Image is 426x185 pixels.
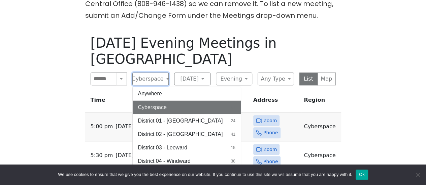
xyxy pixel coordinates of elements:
span: 41 results [231,131,235,137]
span: District 04 - Windward [138,157,191,165]
span: [DATE] [116,122,134,131]
span: 5:00 PM [91,122,113,131]
button: District 04 - Windward38 results [133,154,241,168]
th: Address [251,91,301,112]
span: Phone [263,157,278,166]
button: District 03 - Leeward15 results [133,141,241,154]
button: Anywhere [133,87,241,100]
span: Zoom [263,145,277,154]
button: District 01 - [GEOGRAPHIC_DATA]24 results [133,114,241,128]
button: Evening [216,73,252,85]
button: Ok [356,170,368,180]
span: District 03 - Leeward [138,144,188,152]
span: 38 results [231,158,235,164]
button: Search [116,73,127,85]
button: Map [317,73,336,85]
button: [DATE] [174,73,210,85]
button: Any Type [258,73,294,85]
td: Cyberspace [301,141,341,170]
button: District 02 - [GEOGRAPHIC_DATA]41 results [133,128,241,141]
h1: [DATE] Evening Meetings in [GEOGRAPHIC_DATA] [91,35,336,67]
span: District 02 - [GEOGRAPHIC_DATA] [138,130,223,138]
th: Time [85,91,137,112]
td: Cyberspace [301,112,341,141]
button: Cyberspace67 results [133,101,241,114]
span: 15 results [231,145,235,151]
div: Cyberspace [132,87,241,179]
th: Region [301,91,341,112]
span: [DATE] [116,151,134,160]
button: List [299,73,318,85]
input: Search [91,73,117,85]
span: District 01 - [GEOGRAPHIC_DATA] [138,117,223,125]
span: Phone [263,129,278,137]
span: 5:30 PM [91,151,113,160]
button: Cyberspace [132,73,169,85]
span: No [414,171,421,178]
span: Zoom [263,117,277,125]
span: 67 results [231,104,235,110]
span: 24 results [231,118,235,124]
span: We use cookies to ensure that we give you the best experience on our website. If you continue to ... [58,171,352,178]
span: Cyberspace [138,103,167,111]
